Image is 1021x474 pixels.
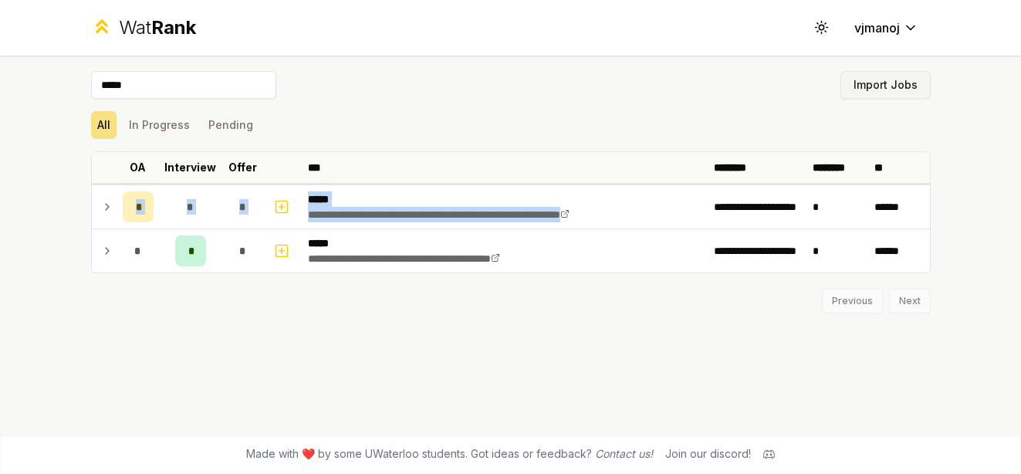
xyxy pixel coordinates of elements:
div: Join our discord! [665,446,751,462]
a: WatRank [91,15,197,40]
button: vjmanoj [842,14,931,42]
p: Interview [164,160,216,175]
span: Made with ❤️ by some UWaterloo students. Got ideas or feedback? [246,446,653,462]
button: All [91,111,117,139]
span: Rank [151,16,196,39]
button: In Progress [123,111,196,139]
p: OA [130,160,146,175]
button: Pending [202,111,259,139]
div: Wat [119,15,196,40]
button: Import Jobs [840,71,931,99]
p: Offer [228,160,257,175]
a: Contact us! [595,447,653,460]
span: vjmanoj [854,19,900,37]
